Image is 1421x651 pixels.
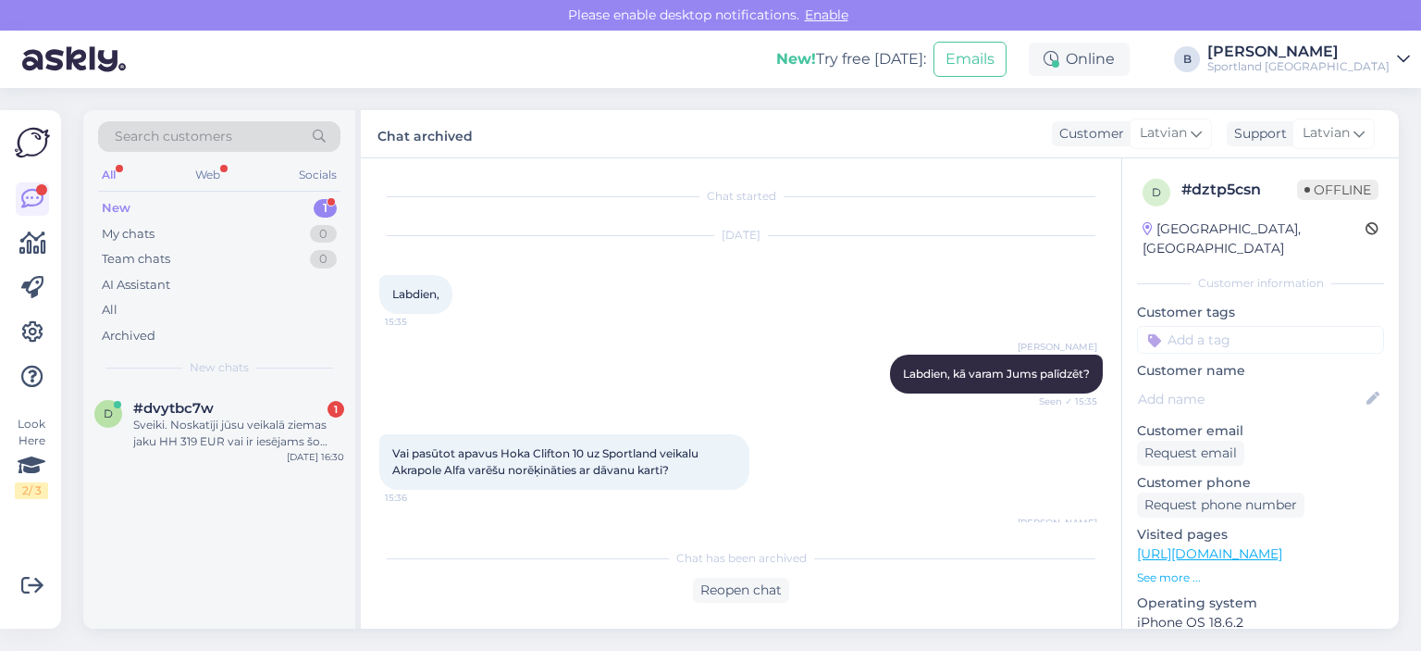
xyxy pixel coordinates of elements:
[903,367,1090,381] span: Labdien, kā varam Jums palīdzēt?
[933,42,1007,77] button: Emails
[1137,303,1384,322] p: Customer tags
[1303,123,1350,144] span: Latvian
[104,407,113,420] span: d
[693,578,789,603] div: Reopen chat
[1181,179,1297,201] div: # dztp5csn
[1018,516,1097,530] span: [PERSON_NAME]
[15,482,48,499] div: 2 / 3
[1207,44,1390,59] div: [PERSON_NAME]
[1207,59,1390,74] div: Sportland [GEOGRAPHIC_DATA]
[1018,340,1097,354] span: [PERSON_NAME]
[385,315,454,329] span: 15:35
[102,276,170,294] div: AI Assistant
[1137,441,1244,466] div: Request email
[15,416,48,499] div: Look Here
[102,327,155,345] div: Archived
[1029,43,1130,76] div: Online
[776,48,926,70] div: Try free [DATE]:
[385,491,454,505] span: 15:36
[1137,613,1384,632] p: iPhone OS 18.6.2
[102,301,117,319] div: All
[102,250,170,269] div: Team chats
[327,401,344,418] div: 1
[392,446,701,477] span: Vai pasūtot apavus Hoka Clifton 10 uz Sportland veikalu Akrapole Alfa varēšu norēķināties ar dāva...
[102,199,130,218] div: New
[1028,394,1097,408] span: Seen ✓ 15:35
[776,50,816,68] b: New!
[1137,570,1384,586] p: See more ...
[133,417,344,450] div: Sveiki. Noskatīji jūsu veikalā ziemas jaku HH 319 EUR vai ir iesējams šo summu atmakāts pa daļām ...
[1138,389,1363,409] input: Add name
[676,550,807,567] span: Chat has been archived
[102,225,154,244] div: My chats
[133,400,214,417] span: #dvytbc7w
[287,450,344,464] div: [DATE] 16:30
[1137,421,1384,441] p: Customer email
[377,121,473,146] label: Chat archived
[1227,124,1287,144] div: Support
[310,225,337,244] div: 0
[15,125,50,160] img: Askly Logo
[314,199,337,218] div: 1
[1052,124,1124,144] div: Customer
[1137,545,1282,562] a: [URL][DOMAIN_NAME]
[115,127,232,146] span: Search customers
[1137,326,1384,354] input: Add a tag
[1140,123,1187,144] span: Latvian
[192,163,224,187] div: Web
[1137,525,1384,545] p: Visited pages
[1207,44,1410,74] a: [PERSON_NAME]Sportland [GEOGRAPHIC_DATA]
[379,188,1103,205] div: Chat started
[799,6,854,23] span: Enable
[1137,275,1384,292] div: Customer information
[1174,46,1200,72] div: B
[1143,219,1365,258] div: [GEOGRAPHIC_DATA], [GEOGRAPHIC_DATA]
[1152,185,1161,199] span: d
[1297,180,1378,200] span: Offline
[1137,594,1384,613] p: Operating system
[1137,361,1384,381] p: Customer name
[1137,473,1384,493] p: Customer phone
[392,287,439,301] span: Labdien,
[379,227,1103,244] div: [DATE]
[1137,493,1304,518] div: Request phone number
[190,359,249,376] span: New chats
[295,163,340,187] div: Socials
[98,163,119,187] div: All
[310,250,337,269] div: 0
